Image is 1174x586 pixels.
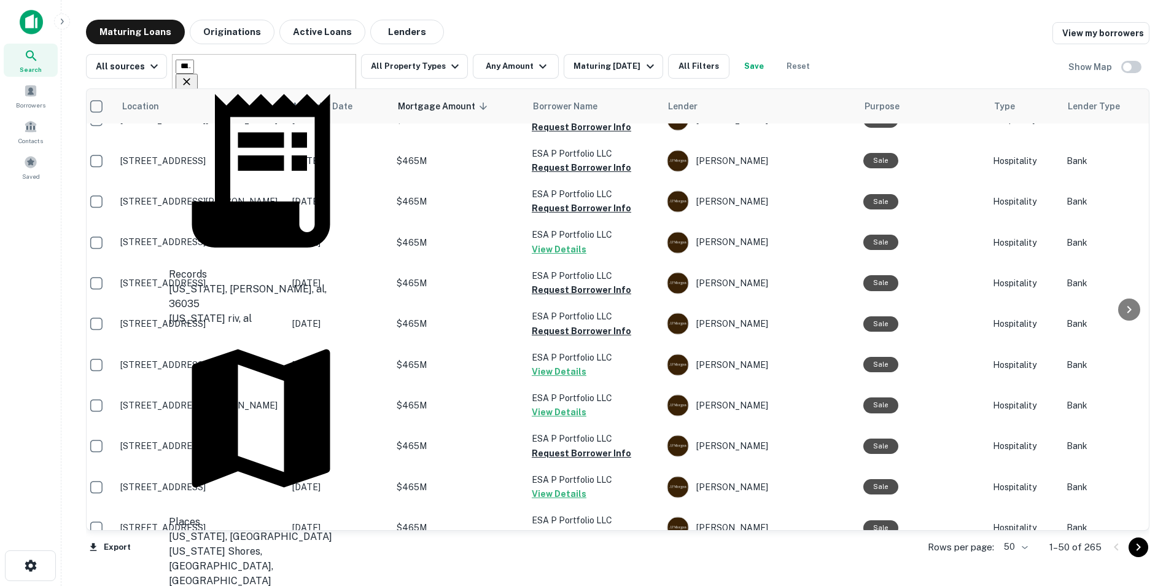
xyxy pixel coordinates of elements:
[532,391,655,405] p: ESA P Portfolio LLC
[863,479,898,494] div: Sale
[4,79,58,112] a: Borrowers
[667,477,688,498] img: picture
[993,317,1054,330] p: Hospitality
[667,435,851,457] div: [PERSON_NAME]
[667,313,688,334] img: picture
[397,276,519,290] p: $465M
[16,100,45,110] span: Borrowers
[667,232,851,254] div: [PERSON_NAME]
[532,364,586,379] button: View Details
[993,480,1054,494] p: Hospitality
[667,313,851,335] div: [PERSON_NAME]
[863,275,898,291] div: Sale
[169,282,353,311] div: [US_STATE], [PERSON_NAME], al, 36035
[667,232,688,253] img: picture
[564,54,663,79] button: Maturing [DATE]
[532,486,586,501] button: View Details
[22,171,40,181] span: Saved
[1067,399,1165,412] p: Bank
[993,358,1054,372] p: Hospitality
[397,439,519,453] p: $465M
[993,439,1054,453] p: Hospitality
[4,115,58,148] a: Contacts
[120,522,280,533] p: [STREET_ADDRESS]
[169,311,353,326] div: [US_STATE] riv, al
[928,540,994,555] p: Rows per page:
[1067,480,1165,494] p: Bank
[169,516,200,528] span: Places
[397,195,519,208] p: $465M
[532,120,631,135] button: Request Borrower Info
[993,276,1054,290] p: Hospitality
[532,324,631,338] button: Request Borrower Info
[532,446,631,461] button: Request Borrower Info
[169,529,353,544] div: [US_STATE], [GEOGRAPHIC_DATA]
[120,196,280,207] p: [STREET_ADDRESS][PERSON_NAME]
[1067,439,1165,453] p: Bank
[863,316,898,332] div: Sale
[863,194,898,209] div: Sale
[120,482,280,493] p: [STREET_ADDRESS]
[397,399,519,412] p: $465M
[667,395,688,416] img: picture
[398,99,491,114] span: Mortgage Amount
[96,59,161,74] div: All sources
[993,236,1054,249] p: Hospitality
[1067,358,1165,372] p: Bank
[863,235,898,250] div: Sale
[1113,488,1174,547] div: Chat Widget
[532,473,655,486] p: ESA P Portfolio LLC
[1060,89,1171,123] th: Lender Type
[532,283,631,297] button: Request Borrower Info
[1068,99,1120,114] span: Lender Type
[532,187,655,201] p: ESA P Portfolio LLC
[734,54,774,79] button: Save your search to get updates of matches that match your search criteria.
[397,521,519,534] p: $465M
[667,190,851,213] div: [PERSON_NAME]
[532,405,586,420] button: View Details
[4,44,58,77] a: Search
[279,20,365,44] button: Active Loans
[120,359,280,370] p: [STREET_ADDRESS]
[532,432,655,445] p: ESA P Portfolio LLC
[20,64,42,74] span: Search
[1068,60,1114,74] h6: Show Map
[532,310,655,323] p: ESA P Portfolio LLC
[397,236,519,249] p: $465M
[176,74,198,92] button: Clear
[190,20,274,44] button: Originations
[1067,276,1165,290] p: Bank
[169,268,207,280] span: Records
[667,150,851,172] div: [PERSON_NAME]
[20,10,43,34] img: capitalize-icon.png
[533,99,597,114] span: Borrower Name
[994,99,1015,114] span: Type
[397,358,519,372] p: $465M
[573,59,657,74] div: Maturing [DATE]
[397,480,519,494] p: $465M
[86,20,185,44] button: Maturing Loans
[4,150,58,184] a: Saved
[1049,540,1102,555] p: 1–50 of 265
[120,155,280,166] p: [STREET_ADDRESS]
[1067,236,1165,249] p: Bank
[1052,22,1149,44] a: View my borrowers
[532,351,655,364] p: ESA P Portfolio LLC
[120,236,280,248] p: [STREET_ADDRESS]
[667,273,688,294] img: picture
[532,201,631,216] button: Request Borrower Info
[999,538,1030,556] div: 50
[86,538,134,557] button: Export
[857,89,987,123] th: Purpose
[532,228,655,241] p: ESA P Portfolio LLC
[667,476,851,498] div: [PERSON_NAME]
[120,400,280,411] p: [STREET_ADDRESS][PERSON_NAME]
[397,154,519,168] p: $465M
[779,54,818,79] button: Reset
[667,150,688,171] img: picture
[120,278,280,289] p: [STREET_ADDRESS]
